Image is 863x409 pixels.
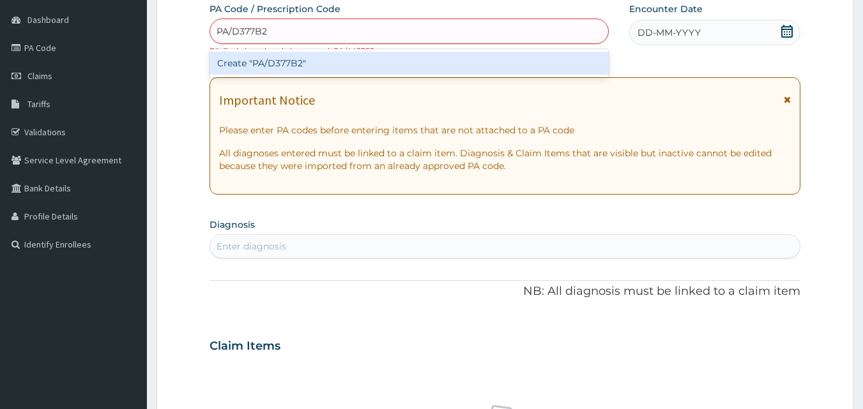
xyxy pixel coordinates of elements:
p: Please enter PA codes before entering items that are not attached to a PA code [219,124,791,137]
label: Diagnosis [210,218,255,231]
label: PA Code / Prescription Code [210,3,340,15]
span: Tariffs [27,98,50,110]
div: Create "PA/D377B2" [210,52,609,75]
h1: Important Notice [219,93,315,107]
div: Enter diagnosis [217,240,286,253]
p: NB: All diagnosis must be linked to a claim item [210,283,801,300]
small: PA Code has already been used: PA/445355 [210,46,374,56]
h3: Claim Items [210,339,280,353]
p: All diagnoses entered must be linked to a claim item. Diagnosis & Claim Items that are visible bu... [219,147,791,172]
span: Claims [27,70,52,82]
label: Encounter Date [629,3,703,15]
span: DD-MM-YYYY [638,26,701,39]
span: Dashboard [27,14,69,26]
